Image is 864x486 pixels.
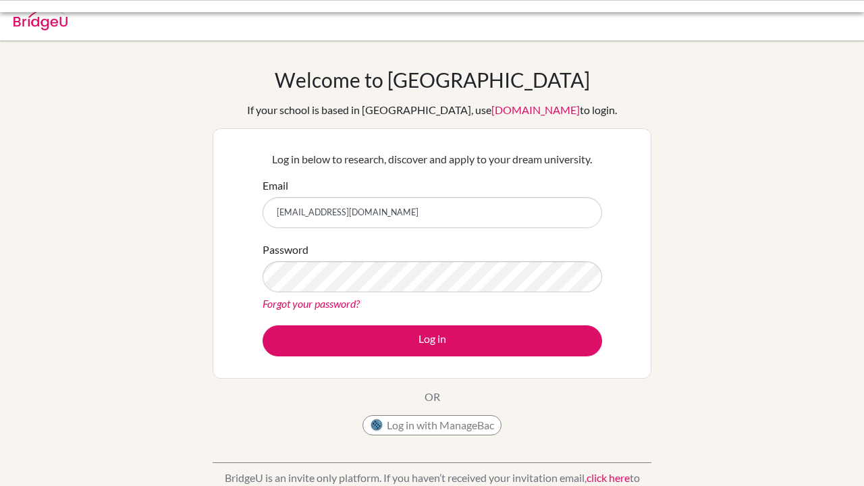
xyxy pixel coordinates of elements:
[263,178,288,194] label: Email
[247,102,617,118] div: If your school is based in [GEOGRAPHIC_DATA], use to login.
[425,389,440,405] p: OR
[263,297,360,310] a: Forgot your password?
[263,325,602,356] button: Log in
[263,242,308,258] label: Password
[275,67,590,92] h1: Welcome to [GEOGRAPHIC_DATA]
[13,9,67,30] img: Bridge-U
[587,471,630,484] a: click here
[263,151,602,167] p: Log in below to research, discover and apply to your dream university.
[491,103,580,116] a: [DOMAIN_NAME]
[40,11,621,27] div: Invalid email or password.
[362,415,502,435] button: Log in with ManageBac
